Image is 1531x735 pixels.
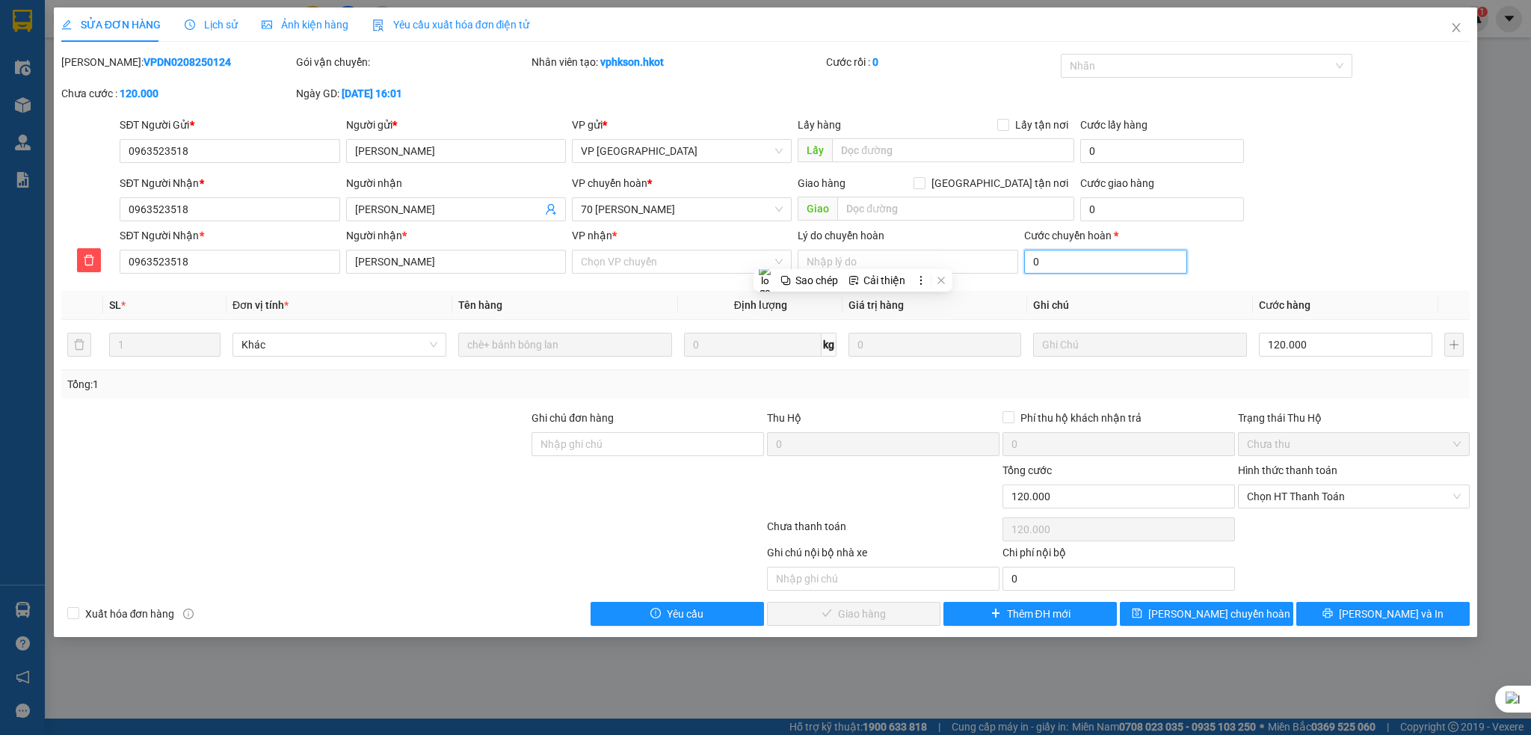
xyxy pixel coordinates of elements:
b: [DATE] 16:01 [342,87,402,99]
button: delete [67,333,91,357]
span: Yêu cầu xuất hóa đơn điện tử [372,19,530,31]
span: clock-circle [185,19,195,30]
div: Người nhận [346,227,566,244]
button: printer[PERSON_NAME] và In [1296,602,1470,626]
div: Ghi chú nội bộ nhà xe [767,544,999,567]
input: Lý do chuyển hoàn [798,250,1017,274]
span: close [1450,22,1462,34]
span: Lấy [798,138,832,162]
span: picture [262,19,272,30]
span: kg [822,333,837,357]
span: Chọn HT Thanh Toán [1247,485,1461,508]
div: Chi phí nội bộ [1002,544,1235,567]
input: Dọc đường [837,197,1074,221]
input: Ghi chú đơn hàng [532,432,764,456]
b: 0 [872,56,878,68]
button: save[PERSON_NAME] chuyển hoàn [1120,602,1293,626]
img: icon [372,19,384,31]
input: SĐT người nhận [120,250,339,274]
span: SỬA ĐƠN HÀNG [61,19,161,31]
button: plusThêm ĐH mới [943,602,1117,626]
div: Ngày GD: [296,85,529,102]
span: Lịch sử [185,19,238,31]
input: Cước giao hàng [1080,197,1244,221]
span: delete [78,254,100,266]
div: SĐT Người Nhận [120,175,339,191]
span: Tên hàng [458,299,502,311]
div: Trạng thái Thu Hộ [1238,410,1470,426]
input: Tên người nhận [346,250,566,274]
span: 70 Nguyễn Hữu Huân [581,198,783,221]
input: Ghi Chú [1033,333,1247,357]
span: [PERSON_NAME] và In [1339,606,1444,622]
span: Giao [798,197,837,221]
span: VP nhận [572,230,612,242]
label: Cước giao hàng [1080,177,1154,189]
b: vphkson.hkot [600,56,664,68]
span: Yêu cầu [667,606,703,622]
span: info-circle [183,609,194,619]
b: VPDN0208250124 [144,56,231,68]
label: Lý do chuyển hoàn [798,230,884,242]
span: SL [109,299,121,311]
span: Lấy hàng [798,119,841,131]
span: Giá trị hàng [848,299,904,311]
span: Giao hàng [798,177,845,189]
span: printer [1322,608,1333,620]
span: VP Đà Nẵng [581,140,783,162]
div: Cước chuyển hoàn [1024,227,1188,244]
div: [PERSON_NAME]: [61,54,294,70]
div: VP gửi [572,117,792,133]
span: [GEOGRAPHIC_DATA] tận nơi [925,175,1074,191]
span: save [1132,608,1142,620]
label: Ghi chú đơn hàng [532,412,614,424]
button: delete [77,248,101,272]
span: Ảnh kiện hàng [262,19,348,31]
b: 120.000 [120,87,158,99]
span: Lấy tận nơi [1009,117,1074,133]
input: 0 [848,333,1021,357]
span: Phí thu hộ khách nhận trả [1014,410,1148,426]
div: Gói vận chuyển: [296,54,529,70]
button: Close [1435,7,1477,49]
button: plus [1444,333,1464,357]
div: Chưa thanh toán [765,518,1001,544]
span: Khác [241,333,437,356]
span: Chưa thu [1247,433,1461,455]
input: Dọc đường [832,138,1074,162]
span: Thu Hộ [767,412,801,424]
div: SĐT Người Nhận [120,227,339,244]
th: Ghi chú [1027,291,1253,320]
input: Nhập ghi chú [767,567,999,591]
span: Cước hàng [1259,299,1310,311]
span: plus [991,608,1001,620]
label: Hình thức thanh toán [1238,464,1337,476]
span: Thêm ĐH mới [1007,606,1071,622]
div: Cước rồi : [826,54,1059,70]
button: exclamation-circleYêu cầu [591,602,764,626]
div: Nhân viên tạo: [532,54,822,70]
span: Định lượng [734,299,787,311]
div: Chưa cước : [61,85,294,102]
button: checkGiao hàng [767,602,940,626]
div: Tổng: 1 [67,376,591,393]
span: VP chuyển hoàn [572,177,647,189]
div: Người nhận [346,175,566,191]
span: edit [61,19,72,30]
span: Tổng cước [1002,464,1052,476]
div: SĐT Người Gửi [120,117,339,133]
label: Cước lấy hàng [1080,119,1148,131]
div: Người gửi [346,117,566,133]
input: Cước lấy hàng [1080,139,1244,163]
span: [PERSON_NAME] chuyển hoàn [1148,606,1290,622]
input: VD: Bàn, Ghế [458,333,672,357]
span: Đơn vị tính [232,299,289,311]
span: user-add [545,203,557,215]
span: exclamation-circle [650,608,661,620]
span: Xuất hóa đơn hàng [79,606,181,622]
